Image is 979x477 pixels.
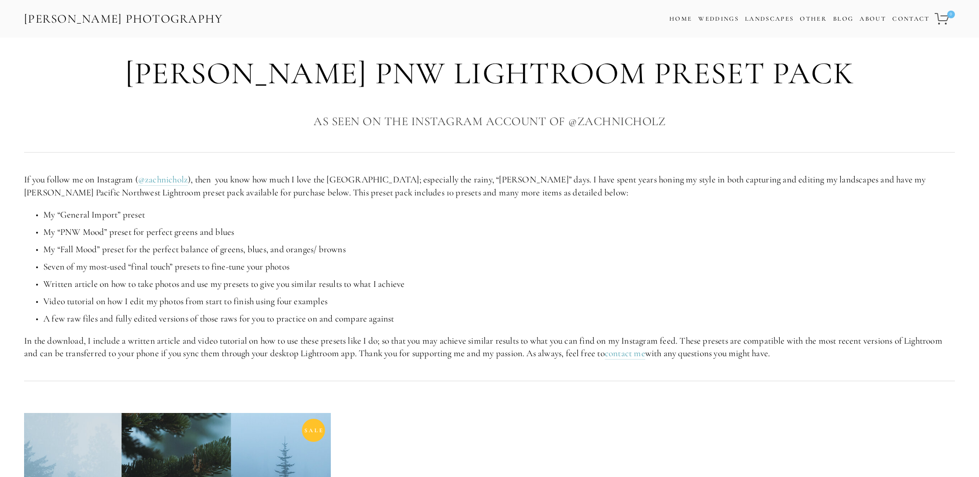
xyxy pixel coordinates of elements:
[892,12,929,26] a: Contact
[43,226,955,239] p: My “PNW Mood” preset for perfect greens and blues
[43,243,955,256] p: My “Fall Mood” preset for the perfect balance of greens, blues, and oranges/ browns
[669,12,692,26] a: Home
[43,278,955,291] p: Written article on how to take photos and use my presets to give you similar results to what I ac...
[698,15,739,23] a: Weddings
[860,12,886,26] a: About
[24,335,955,360] p: In the download, I include a written article and video tutorial on how to use these presets like ...
[800,15,827,23] a: Other
[43,208,955,221] p: My “General Import” preset
[24,56,955,91] h1: [PERSON_NAME] PNW Lightroom Preset Pack
[23,8,224,30] a: [PERSON_NAME] Photography
[745,15,794,23] a: Landscapes
[947,11,955,18] span: 0
[24,112,955,131] h3: As Seen on the Instagram Account of @zachnicholz
[43,260,955,273] p: Seven of my most-used “final touch” presets to fine-tune your photos
[933,7,956,30] a: 0 items in cart
[138,174,188,186] a: @zachnicholz
[605,348,645,360] a: contact me
[43,295,955,308] p: Video tutorial on how I edit my photos from start to finish using four examples
[833,12,853,26] a: Blog
[43,312,955,325] p: A few raw files and fully edited versions of those raws for you to practice on and compare against
[24,173,955,199] p: If you follow me on Instagram ( ), then you know how much I love the [GEOGRAPHIC_DATA]; especiall...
